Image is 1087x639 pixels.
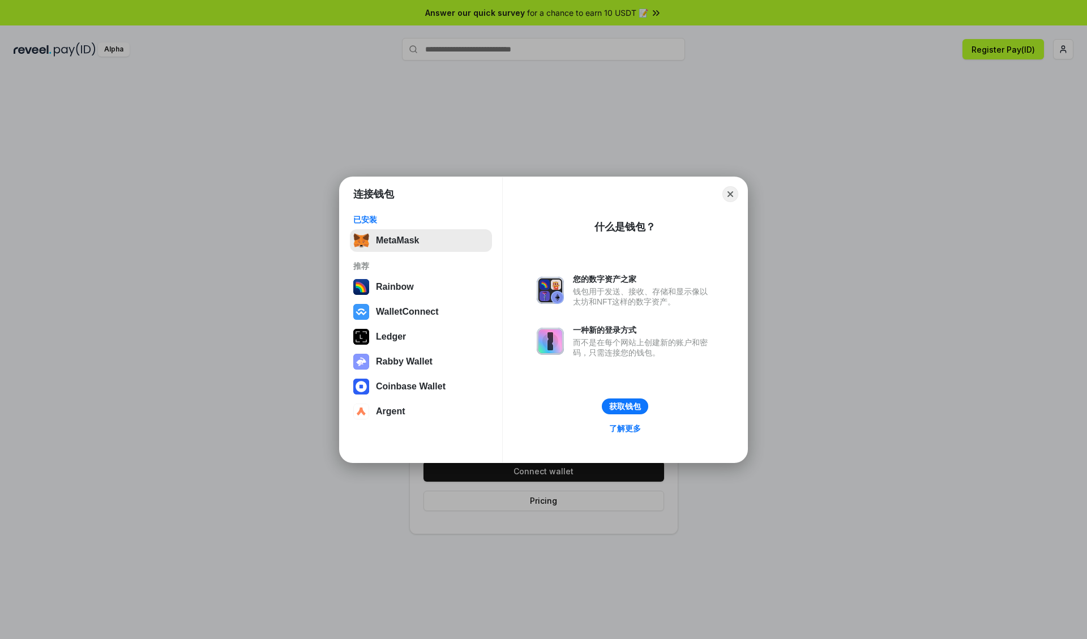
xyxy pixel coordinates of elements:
[353,329,369,345] img: svg+xml,%3Csvg%20xmlns%3D%22http%3A%2F%2Fwww.w3.org%2F2000%2Fsvg%22%20width%3D%2228%22%20height%3...
[353,233,369,248] img: svg+xml,%3Csvg%20fill%3D%22none%22%20height%3D%2233%22%20viewBox%3D%220%200%2035%2033%22%20width%...
[353,304,369,320] img: svg+xml,%3Csvg%20width%3D%2228%22%20height%3D%2228%22%20viewBox%3D%220%200%2028%2028%22%20fill%3D...
[537,277,564,304] img: svg+xml,%3Csvg%20xmlns%3D%22http%3A%2F%2Fwww.w3.org%2F2000%2Fsvg%22%20fill%3D%22none%22%20viewBox...
[350,229,492,252] button: MetaMask
[376,381,446,392] div: Coinbase Wallet
[602,398,648,414] button: 获取钱包
[353,354,369,370] img: svg+xml,%3Csvg%20xmlns%3D%22http%3A%2F%2Fwww.w3.org%2F2000%2Fsvg%22%20fill%3D%22none%22%20viewBox...
[376,307,439,317] div: WalletConnect
[353,215,489,225] div: 已安装
[350,400,492,423] button: Argent
[594,220,656,234] div: 什么是钱包？
[350,301,492,323] button: WalletConnect
[609,401,641,411] div: 获取钱包
[609,423,641,434] div: 了解更多
[573,274,713,284] div: 您的数字资产之家
[602,421,648,436] a: 了解更多
[573,325,713,335] div: 一种新的登录方式
[376,357,433,367] div: Rabby Wallet
[573,286,713,307] div: 钱包用于发送、接收、存储和显示像以太坊和NFT这样的数字资产。
[353,187,394,201] h1: 连接钱包
[350,325,492,348] button: Ledger
[353,279,369,295] img: svg+xml,%3Csvg%20width%3D%22120%22%20height%3D%22120%22%20viewBox%3D%220%200%20120%20120%22%20fil...
[353,404,369,419] img: svg+xml,%3Csvg%20width%3D%2228%22%20height%3D%2228%22%20viewBox%3D%220%200%2028%2028%22%20fill%3D...
[376,406,405,417] div: Argent
[376,235,419,246] div: MetaMask
[350,350,492,373] button: Rabby Wallet
[376,282,414,292] div: Rainbow
[376,332,406,342] div: Ledger
[722,186,738,202] button: Close
[353,379,369,394] img: svg+xml,%3Csvg%20width%3D%2228%22%20height%3D%2228%22%20viewBox%3D%220%200%2028%2028%22%20fill%3D...
[350,276,492,298] button: Rainbow
[350,375,492,398] button: Coinbase Wallet
[537,328,564,355] img: svg+xml,%3Csvg%20xmlns%3D%22http%3A%2F%2Fwww.w3.org%2F2000%2Fsvg%22%20fill%3D%22none%22%20viewBox...
[353,261,489,271] div: 推荐
[573,337,713,358] div: 而不是在每个网站上创建新的账户和密码，只需连接您的钱包。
